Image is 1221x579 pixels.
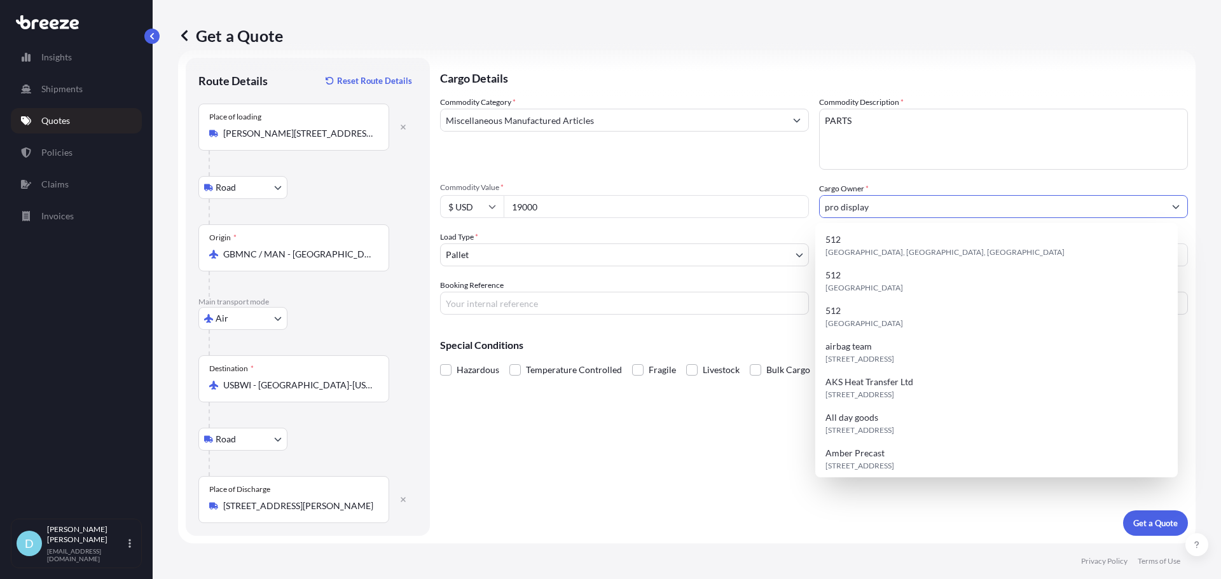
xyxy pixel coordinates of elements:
span: Livestock [703,360,740,379]
span: 512 [825,304,841,317]
label: Commodity Category [440,96,516,109]
div: Place of loading [209,112,261,122]
p: Get a Quote [1133,517,1178,529]
span: 512 [825,269,841,282]
span: Commodity Value [440,182,809,193]
div: Place of Discharge [209,484,270,494]
span: Bulk Cargo [766,360,810,379]
span: Hazardous [457,360,499,379]
div: Origin [209,233,237,243]
span: All day goods [825,411,878,424]
input: Full name [820,195,1164,218]
span: Load Type [440,231,478,243]
span: [GEOGRAPHIC_DATA] [825,317,903,330]
p: [PERSON_NAME] [PERSON_NAME] [47,524,126,545]
button: Show suggestions [1164,195,1187,218]
p: Special Conditions [440,340,1188,350]
span: Road [216,433,236,446]
p: Invoices [41,210,74,222]
p: Claims [41,178,69,191]
button: Select transport [198,428,287,451]
p: Get a Quote [178,25,283,46]
button: Show suggestions [785,109,808,132]
button: Select transport [198,176,287,199]
textarea: PARTS [819,109,1188,170]
p: Reset Route Details [337,74,412,87]
button: Select transport [198,307,287,330]
input: Select a commodity type [441,109,785,132]
span: airbag team [825,340,872,353]
input: Place of loading [223,127,373,140]
p: Terms of Use [1138,556,1180,566]
input: Your internal reference [440,292,809,315]
p: [EMAIL_ADDRESS][DOMAIN_NAME] [47,547,126,562]
input: Type amount [504,195,809,218]
span: Road [216,181,236,194]
span: [STREET_ADDRESS] [825,353,894,365]
span: [GEOGRAPHIC_DATA] [825,282,903,294]
label: Cargo Owner [819,182,869,195]
input: Origin [223,248,373,261]
p: Quotes [41,114,70,127]
span: Amber Precast [825,447,885,460]
span: Fragile [649,360,676,379]
p: Insights [41,51,72,64]
span: [STREET_ADDRESS] [825,460,894,472]
span: D [25,537,34,550]
label: Booking Reference [440,279,504,292]
p: Main transport mode [198,297,417,307]
label: Commodity Description [819,96,904,109]
span: [STREET_ADDRESS] [825,424,894,437]
span: [STREET_ADDRESS] [825,388,894,401]
p: Shipments [41,83,83,95]
span: Pallet [446,249,469,261]
input: Place of Discharge [223,500,373,512]
span: [GEOGRAPHIC_DATA], [GEOGRAPHIC_DATA], [GEOGRAPHIC_DATA] [825,246,1065,259]
p: Cargo Details [440,58,1188,96]
span: AKS Heat Transfer Ltd [825,376,913,388]
p: Privacy Policy [1081,556,1128,566]
p: Route Details [198,73,268,88]
span: Temperature Controlled [526,360,622,379]
div: Destination [209,364,254,374]
p: Policies [41,146,72,159]
input: Destination [223,379,373,392]
span: Air [216,312,228,325]
span: 512 [825,233,841,246]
